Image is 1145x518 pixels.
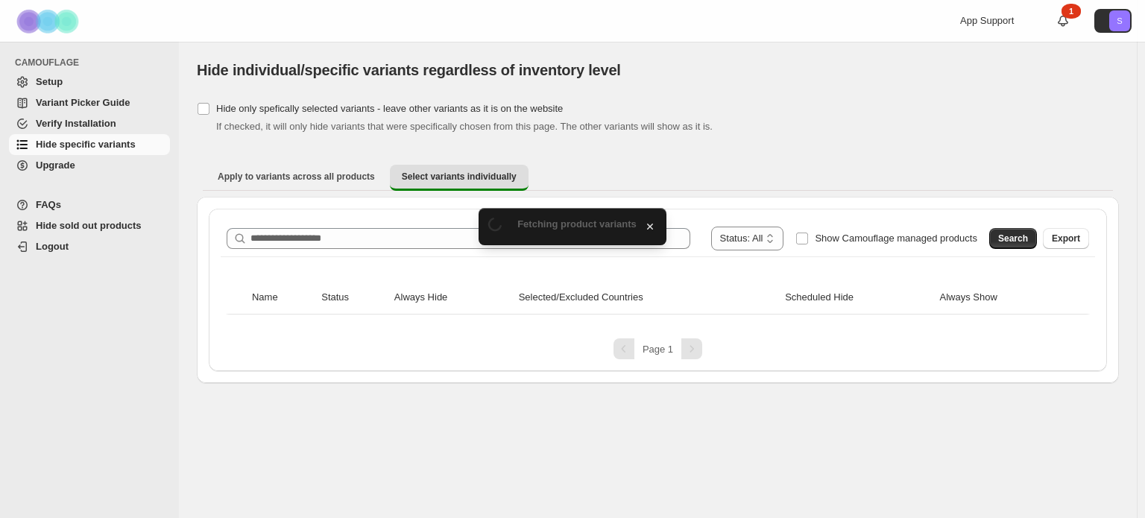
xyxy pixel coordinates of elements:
th: Scheduled Hide [780,281,935,315]
a: Upgrade [9,155,170,176]
span: App Support [960,15,1014,26]
span: Fetching product variants [517,218,637,230]
button: Apply to variants across all products [206,165,387,189]
th: Name [247,281,317,315]
span: Page 1 [643,344,673,355]
th: Always Hide [390,281,514,315]
a: Verify Installation [9,113,170,134]
span: Apply to variants across all products [218,171,375,183]
a: Hide specific variants [9,134,170,155]
th: Selected/Excluded Countries [514,281,780,315]
span: Hide sold out products [36,220,142,231]
span: Verify Installation [36,118,116,129]
span: CAMOUFLAGE [15,57,171,69]
a: Hide sold out products [9,215,170,236]
th: Always Show [936,281,1068,315]
span: Logout [36,241,69,252]
button: Search [989,228,1037,249]
span: If checked, it will only hide variants that were specifically chosen from this page. The other va... [216,121,713,132]
span: Hide specific variants [36,139,136,150]
a: Variant Picker Guide [9,92,170,113]
button: Avatar with initials S [1094,9,1132,33]
span: FAQs [36,199,61,210]
a: Logout [9,236,170,257]
span: Upgrade [36,159,75,171]
span: Avatar with initials S [1109,10,1130,31]
text: S [1117,16,1122,25]
div: Select variants individually [197,197,1119,383]
span: Export [1052,233,1080,244]
nav: Pagination [221,338,1095,359]
img: Camouflage [12,1,86,42]
span: Hide only spefically selected variants - leave other variants as it is on the website [216,103,563,114]
span: Setup [36,76,63,87]
th: Status [317,281,390,315]
a: 1 [1056,13,1070,28]
span: Select variants individually [402,171,517,183]
div: 1 [1062,4,1081,19]
a: Setup [9,72,170,92]
span: Hide individual/specific variants regardless of inventory level [197,62,621,78]
span: Variant Picker Guide [36,97,130,108]
span: Search [998,233,1028,244]
a: FAQs [9,195,170,215]
button: Select variants individually [390,165,529,191]
span: Show Camouflage managed products [815,233,977,244]
button: Export [1043,228,1089,249]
